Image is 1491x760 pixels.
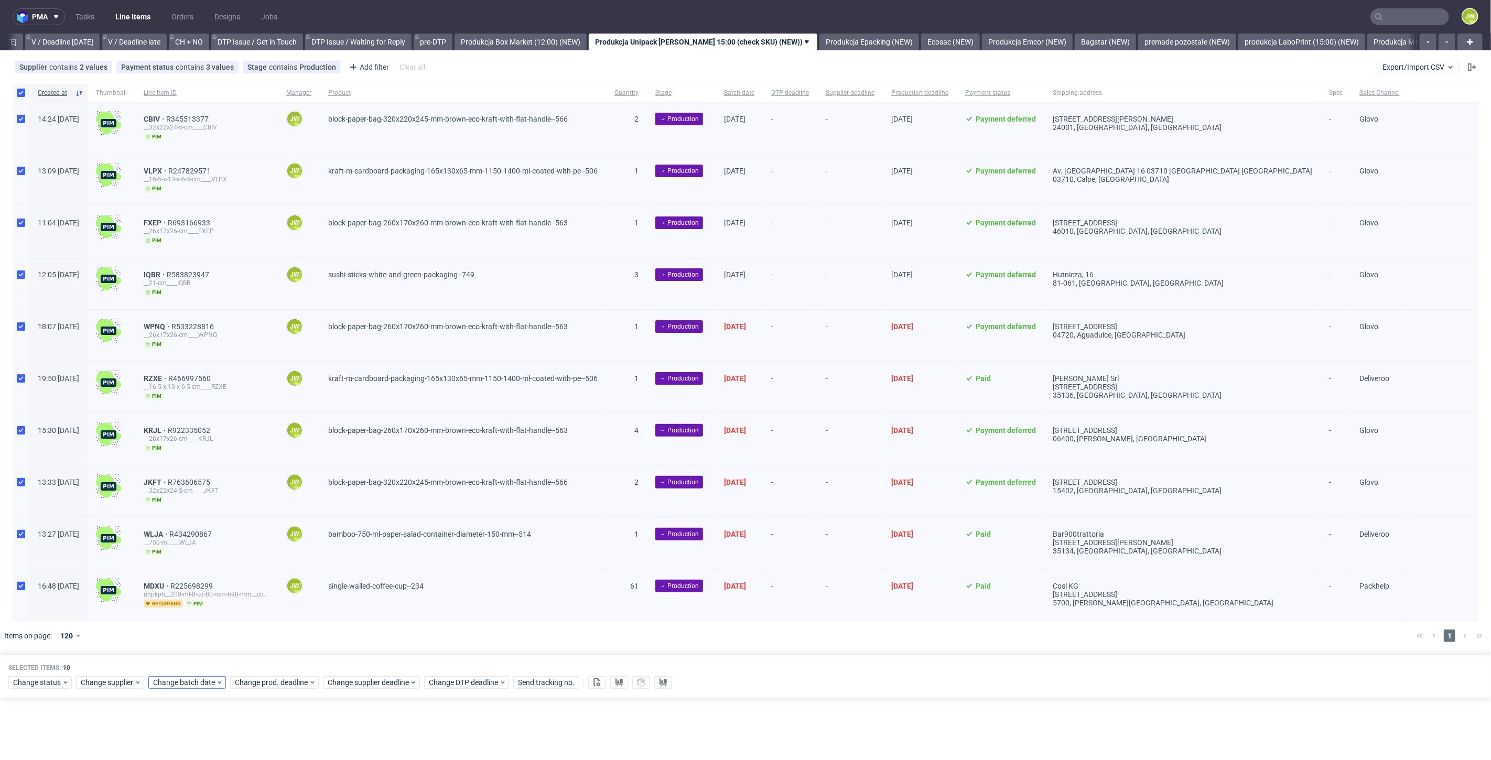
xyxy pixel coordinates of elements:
[1359,322,1378,331] span: Glovo
[826,582,874,608] span: -
[1053,530,1312,538] div: Bar900trattoria
[167,270,211,279] a: R583823947
[144,270,167,279] a: IQBR
[81,677,134,688] span: Change supplier
[1444,629,1455,642] span: 1
[305,34,412,50] a: DTP Issue / Waiting for Reply
[771,426,809,452] span: -
[144,340,164,349] span: pim
[328,426,568,435] span: block-paper-bag-260x170x260-mm-brown-eco-kraft-with-flat-handle--563
[724,115,745,123] span: [DATE]
[38,530,79,538] span: 13:27 [DATE]
[287,267,302,282] figcaption: JW
[891,530,913,538] span: [DATE]
[208,8,246,25] a: Designs
[144,530,169,538] a: WLJA
[144,600,183,608] span: returning
[96,578,121,603] img: wHgJFi1I6lmhQAAAABJRU5ErkJggg==
[121,63,176,71] span: Payment status
[286,89,311,97] span: Manager
[634,115,639,123] span: 2
[634,270,639,279] span: 3
[287,475,302,490] figcaption: JW
[96,370,121,395] img: wHgJFi1I6lmhQAAAABJRU5ErkJggg==
[1053,426,1312,435] div: [STREET_ADDRESS]
[1329,322,1343,349] span: -
[144,89,269,97] span: Line item ID
[168,426,212,435] a: R922335052
[429,677,499,688] span: Change DTP deadline
[819,34,919,50] a: Produkcja Epacking (NEW)
[397,60,427,74] div: Clear all
[168,219,212,227] a: R693166933
[328,115,568,123] span: block-paper-bag-320x220x245-mm-brown-eco-kraft-with-flat-handle--566
[144,236,164,245] span: pim
[1053,547,1312,555] div: 35134, [GEOGRAPHIC_DATA] , [GEOGRAPHIC_DATA]
[168,374,213,383] span: R466997560
[328,530,531,538] span: bamboo-750-ml-paper-salad-container-diameter-150-mm--514
[1053,227,1312,235] div: 46010, [GEOGRAPHIC_DATA] , [GEOGRAPHIC_DATA]
[32,13,48,20] span: pma
[80,63,107,71] div: 2 values
[614,89,639,97] span: Quantity
[724,89,754,97] span: Batch date
[102,34,167,50] a: V / Deadline late
[168,478,212,486] a: R763606575
[169,530,214,538] a: R434290867
[1053,279,1312,287] div: 81-061, [GEOGRAPHIC_DATA] , [GEOGRAPHIC_DATA]
[724,322,746,331] span: [DATE]
[25,34,100,50] a: V / Deadline [DATE]
[1329,89,1343,97] span: Spec
[144,496,164,504] span: pim
[1359,89,1400,97] span: Sales Channel
[144,175,269,183] div: __16-5-x-13-x-6-5-cm____VLPX
[891,89,948,97] span: Production deadline
[771,322,809,349] span: -
[96,266,121,291] img: wHgJFi1I6lmhQAAAABJRU5ErkJggg==
[1138,34,1236,50] a: premade pozostałe (NEW)
[1053,167,1312,175] div: Av. [GEOGRAPHIC_DATA] 16 03710 [GEOGRAPHIC_DATA] [GEOGRAPHIC_DATA]
[660,114,699,124] span: → Production
[976,426,1036,435] span: Payment deferred
[211,34,303,50] a: DTP Issue / Get in Touch
[176,63,206,71] span: contains
[1053,219,1312,227] div: [STREET_ADDRESS]
[1359,167,1378,175] span: Glovo
[976,478,1036,486] span: Payment deferred
[630,582,639,590] span: 61
[634,219,639,227] span: 1
[826,115,874,141] span: -
[144,219,168,227] a: FXEP
[328,322,568,331] span: block-paper-bag-260x170x260-mm-brown-eco-kraft-with-flat-handle--563
[38,270,79,279] span: 12:05 [DATE]
[660,322,699,331] span: → Production
[634,374,639,383] span: 1
[144,279,269,287] div: __21-cm____IQBR
[38,374,79,383] span: 19:50 [DATE]
[771,89,809,97] span: DTP deadline
[1329,115,1343,141] span: -
[328,478,568,486] span: block-paper-bag-320x220x245-mm-brown-eco-kraft-with-flat-handle--566
[1053,582,1312,590] div: cosi KG
[1075,34,1136,50] a: Bagstar (NEW)
[328,677,409,688] span: Change supplier deadline
[660,374,699,383] span: → Production
[1359,115,1378,123] span: Glovo
[1053,538,1312,547] div: [STREET_ADDRESS][PERSON_NAME]
[1359,219,1378,227] span: Glovo
[965,89,1036,97] span: Payment status
[38,582,79,590] span: 16:48 [DATE]
[328,219,568,227] span: block-paper-bag-260x170x260-mm-brown-eco-kraft-with-flat-handle--563
[235,677,309,688] span: Change prod. deadline
[976,270,1036,279] span: Payment deferred
[170,582,215,590] span: R225698299
[19,63,49,71] span: Supplier
[1053,89,1312,97] span: Shipping address
[1053,478,1312,486] div: [STREET_ADDRESS]
[38,426,79,435] span: 15:30 [DATE]
[771,582,809,608] span: -
[655,89,707,97] span: Stage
